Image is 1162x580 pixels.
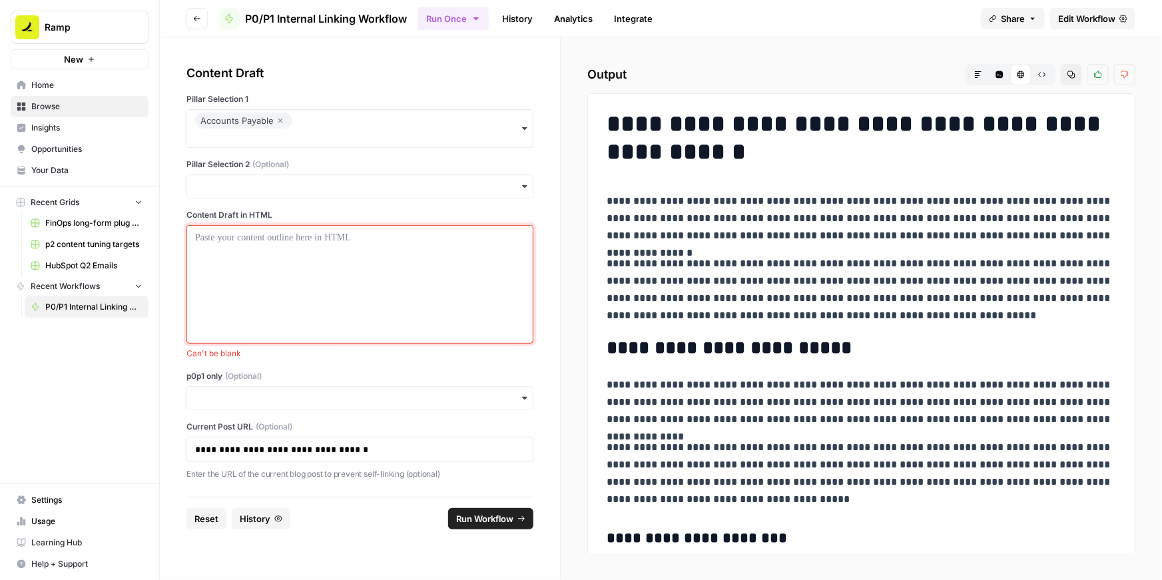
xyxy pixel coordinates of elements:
button: Accounts Payable [186,109,533,148]
span: P0/P1 Internal Linking Workflow [45,301,143,313]
span: Reset [194,512,218,525]
button: Run Once [418,7,489,30]
a: HubSpot Q2 Emails [25,255,148,276]
span: Recent Grids [31,196,79,208]
span: Run Workflow [456,512,513,525]
button: History [232,508,290,529]
span: Usage [31,515,143,527]
span: Opportunities [31,143,143,155]
a: Learning Hub [11,532,148,553]
a: P0/P1 Internal Linking Workflow [218,8,407,29]
span: Share [1001,12,1025,25]
p: Enter the URL of the current blog post to prevent self-linking (optional) [186,467,533,481]
div: Accounts Payable [200,113,287,129]
span: (Optional) [225,370,262,382]
a: Browse [11,96,148,117]
span: (Optional) [256,421,292,433]
a: p2 content tuning targets [25,234,148,255]
span: Settings [31,494,143,506]
button: Help + Support [11,553,148,575]
a: History [494,8,541,29]
span: Your Data [31,164,143,176]
h2: Output [587,64,1135,85]
label: p0p1 only [186,370,533,382]
span: Browse [31,101,143,113]
span: Learning Hub [31,537,143,549]
span: Home [31,79,143,91]
label: Pillar Selection 2 [186,158,533,170]
div: Content Draft [186,64,533,83]
span: New [64,53,83,66]
a: P0/P1 Internal Linking Workflow [25,296,148,318]
a: Usage [11,511,148,532]
label: Current Post URL [186,421,533,433]
a: Settings [11,489,148,511]
a: Your Data [11,160,148,181]
a: FinOps long-form plug generator -> Publish Sanity updates [25,212,148,234]
span: Insights [31,122,143,134]
span: Can't be blank [186,348,533,360]
label: Content Draft in HTML [186,209,533,221]
button: Workspace: Ramp [11,11,148,44]
label: Pillar Selection 1 [186,93,533,105]
span: HubSpot Q2 Emails [45,260,143,272]
span: History [240,512,270,525]
button: Share [981,8,1045,29]
a: Home [11,75,148,96]
button: New [11,49,148,69]
span: P0/P1 Internal Linking Workflow [245,11,407,27]
span: Help + Support [31,558,143,570]
button: Recent Workflows [11,276,148,296]
button: Reset [186,508,226,529]
span: FinOps long-form plug generator -> Publish Sanity updates [45,217,143,229]
a: Analytics [546,8,601,29]
a: Opportunities [11,139,148,160]
button: Recent Grids [11,192,148,212]
a: Insights [11,117,148,139]
span: (Optional) [252,158,289,170]
span: p2 content tuning targets [45,238,143,250]
img: Ramp Logo [15,15,39,39]
a: Integrate [606,8,661,29]
span: Ramp [45,21,125,34]
span: Recent Workflows [31,280,100,292]
span: Edit Workflow [1058,12,1115,25]
a: Edit Workflow [1050,8,1135,29]
button: Run Workflow [448,508,533,529]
